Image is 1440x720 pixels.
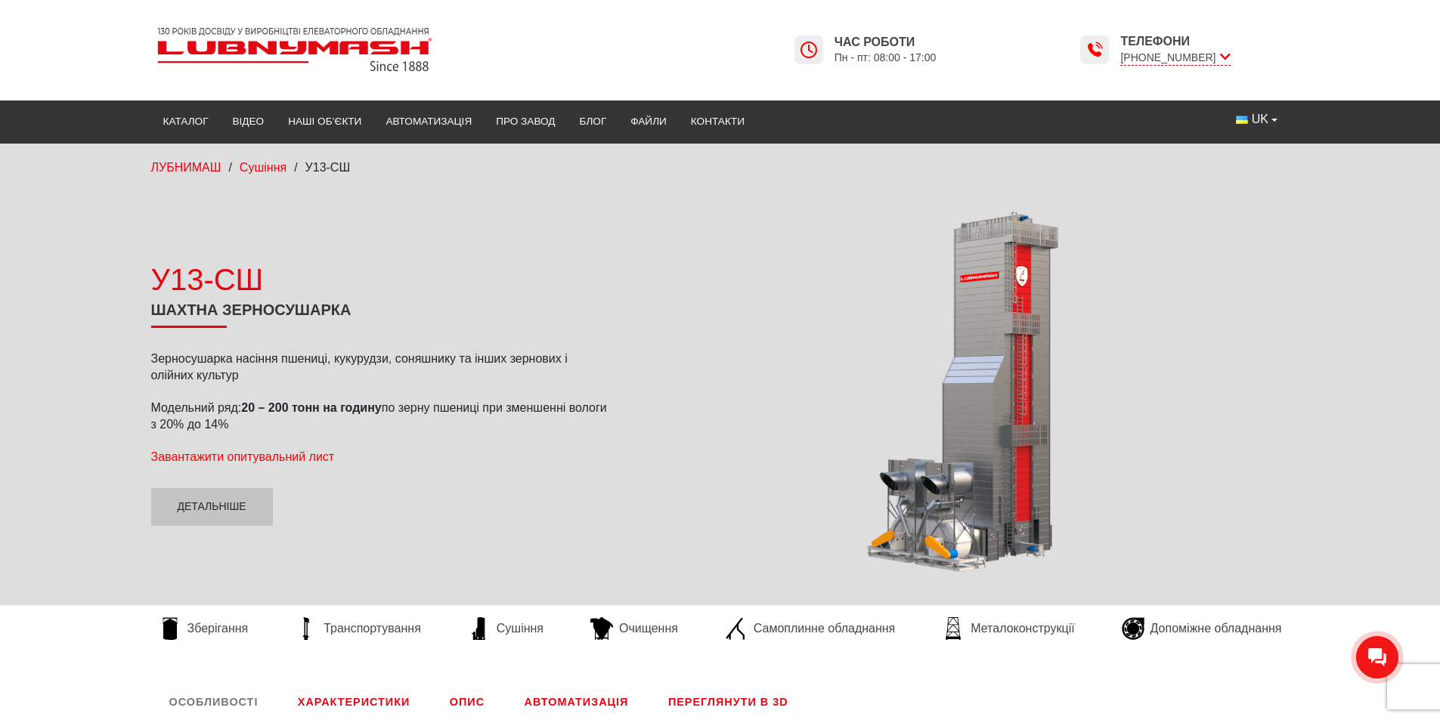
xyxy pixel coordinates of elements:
strong: 20 – 200 тонн на годину [241,401,381,414]
p: Зерносушарка насіння пшениці, кукурудзи, соняшнику та інших зернових і олійних культур [151,351,612,385]
span: Час роботи [835,34,937,51]
span: / [228,161,231,174]
img: Lubnymash [151,21,438,78]
span: UK [1252,111,1268,128]
h1: Шахтна зерносушарка [151,301,612,328]
a: Допоміжне обладнання [1114,617,1290,640]
img: Українська [1236,116,1248,124]
span: Очищення [619,620,678,637]
a: Про завод [484,105,567,138]
a: Відео [221,105,277,138]
a: Завантажити опитувальний лист [151,450,335,463]
a: Блог [567,105,618,138]
div: У13-СШ [151,258,612,301]
a: Детальніше [151,488,273,526]
img: Lubnymash time icon [1085,41,1104,59]
span: У13-СШ [305,161,351,174]
span: Телефони [1120,33,1230,50]
p: Модельний ряд: по зерну пшениці при зменшенні вологи з 20% до 14% [151,400,612,434]
a: ЛУБНИМАШ [151,161,221,174]
span: Самоплинне обладнання [754,620,895,637]
a: Автоматизація [373,105,484,138]
img: Lubnymash time icon [800,41,818,59]
a: Сушіння [460,617,551,640]
span: Зберігання [187,620,249,637]
a: Очищення [583,617,686,640]
span: Транспортування [324,620,421,637]
a: Зберігання [151,617,256,640]
a: Каталог [151,105,221,138]
a: Сушіння [240,161,286,174]
span: Допоміжне обладнання [1150,620,1282,637]
span: [PHONE_NUMBER] [1120,50,1230,66]
span: Сушіння [497,620,543,637]
a: Наші об’єкти [276,105,373,138]
span: / [294,161,297,174]
a: Файли [618,105,679,138]
span: Пн - пт: 08:00 - 17:00 [835,51,937,65]
span: Металоконструкції [971,620,1074,637]
a: Самоплинне обладнання [717,617,903,640]
a: Транспортування [287,617,429,640]
button: UK [1224,105,1289,134]
a: Контакти [679,105,757,138]
a: Металоконструкції [934,617,1082,640]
